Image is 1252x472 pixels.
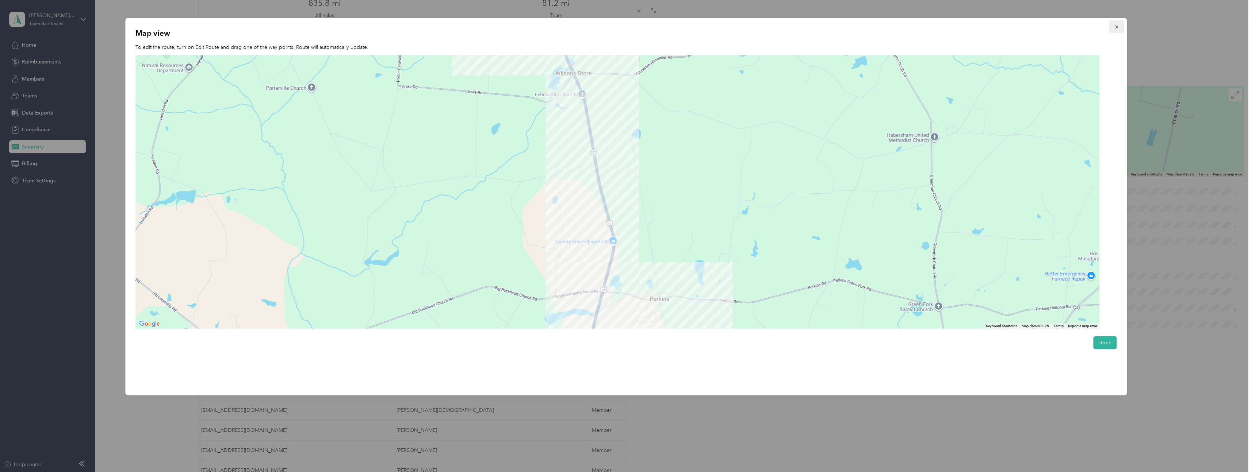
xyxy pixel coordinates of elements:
[1093,336,1117,349] button: Done
[137,319,161,329] img: Google
[1068,324,1097,328] a: Report a map error
[137,319,161,329] a: Open this area in Google Maps (opens a new window)
[1022,324,1049,328] span: Map data ©2025
[135,28,1117,38] p: Map view
[1053,324,1064,328] a: Terms (opens in new tab)
[1211,431,1252,472] iframe: Everlance-gr Chat Button Frame
[986,324,1017,329] button: Keyboard shortcuts
[135,43,1117,51] p: To edit the route, turn on Edit Route and drag one of the way points. Route will automatically up...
